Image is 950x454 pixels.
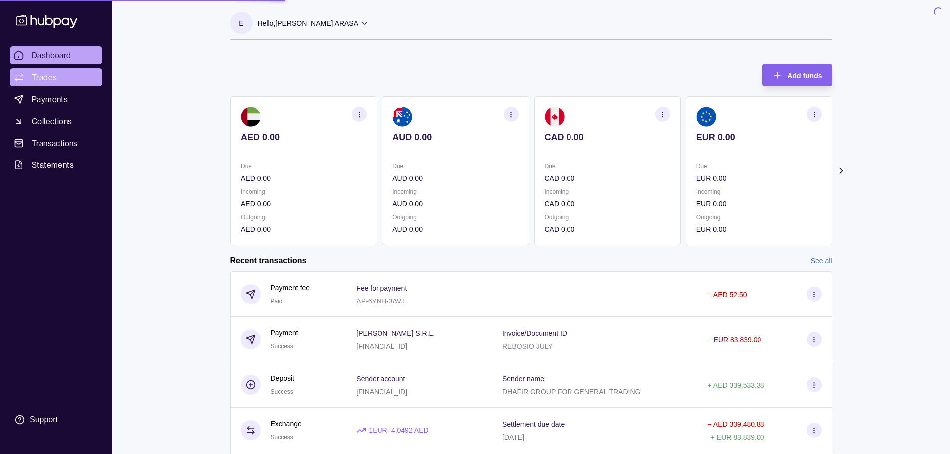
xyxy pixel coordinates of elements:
p: − AED 52.50 [707,291,747,299]
p: 1 EUR = 4.0492 AED [369,425,428,436]
a: Payments [10,90,102,108]
img: ae [241,107,261,127]
span: Collections [32,115,72,127]
p: AED 0.00 [241,198,367,209]
p: EUR 0.00 [696,173,821,184]
p: CAD 0.00 [544,132,670,143]
a: Statements [10,156,102,174]
p: AP-6YNH-3AVJ [356,297,405,305]
p: EUR 0.00 [696,224,821,235]
p: CAD 0.00 [544,173,670,184]
div: Support [30,414,58,425]
a: Dashboard [10,46,102,64]
a: Support [10,409,102,430]
img: ca [544,107,564,127]
img: au [392,107,412,127]
p: Hello, [PERSON_NAME] ARASA [258,18,359,29]
p: Outgoing [696,212,821,223]
p: Sender account [356,375,405,383]
p: Outgoing [392,212,518,223]
p: CAD 0.00 [544,224,670,235]
span: Success [271,343,293,350]
p: E [239,18,243,29]
p: Payment fee [271,282,310,293]
p: Invoice/Document ID [502,329,567,337]
span: Statements [32,159,74,171]
span: Trades [32,71,57,83]
p: + AED 339,533.38 [707,381,764,389]
span: Payments [32,93,68,105]
a: See all [811,255,832,266]
p: + EUR 83,839.00 [711,433,764,441]
span: Dashboard [32,49,71,61]
p: Deposit [271,373,294,384]
p: DHAFIR GROUP FOR GENERAL TRADING [502,388,640,396]
p: EUR 0.00 [696,198,821,209]
p: Exchange [271,418,302,429]
p: Sender name [502,375,544,383]
span: Success [271,388,293,395]
p: Due [241,161,367,172]
a: Trades [10,68,102,86]
p: Incoming [544,186,670,197]
span: Paid [271,298,283,304]
span: Transactions [32,137,78,149]
p: Incoming [241,186,367,197]
h2: Recent transactions [230,255,307,266]
span: Success [271,434,293,441]
p: [FINANCIAL_ID] [356,342,407,350]
a: Transactions [10,134,102,152]
img: eu [696,107,716,127]
p: [PERSON_NAME] S.R.L. [356,329,435,337]
p: Outgoing [544,212,670,223]
span: Add funds [787,72,822,80]
p: [DATE] [502,433,524,441]
p: Due [392,161,518,172]
p: Incoming [392,186,518,197]
p: Incoming [696,186,821,197]
p: Outgoing [241,212,367,223]
a: Collections [10,112,102,130]
p: Fee for payment [356,284,407,292]
p: [FINANCIAL_ID] [356,388,407,396]
p: AED 0.00 [241,173,367,184]
p: − AED 339,480.88 [707,420,764,428]
p: AED 0.00 [241,224,367,235]
p: Settlement due date [502,420,565,428]
p: AUD 0.00 [392,132,518,143]
p: EUR 0.00 [696,132,821,143]
p: − EUR 83,839.00 [707,336,761,344]
p: AED 0.00 [241,132,367,143]
p: CAD 0.00 [544,198,670,209]
p: REBOSIO JULY [502,342,553,350]
p: AUD 0.00 [392,198,518,209]
p: AUD 0.00 [392,173,518,184]
button: Add funds [762,64,832,86]
p: AUD 0.00 [392,224,518,235]
p: Payment [271,327,298,338]
p: Due [696,161,821,172]
p: Due [544,161,670,172]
